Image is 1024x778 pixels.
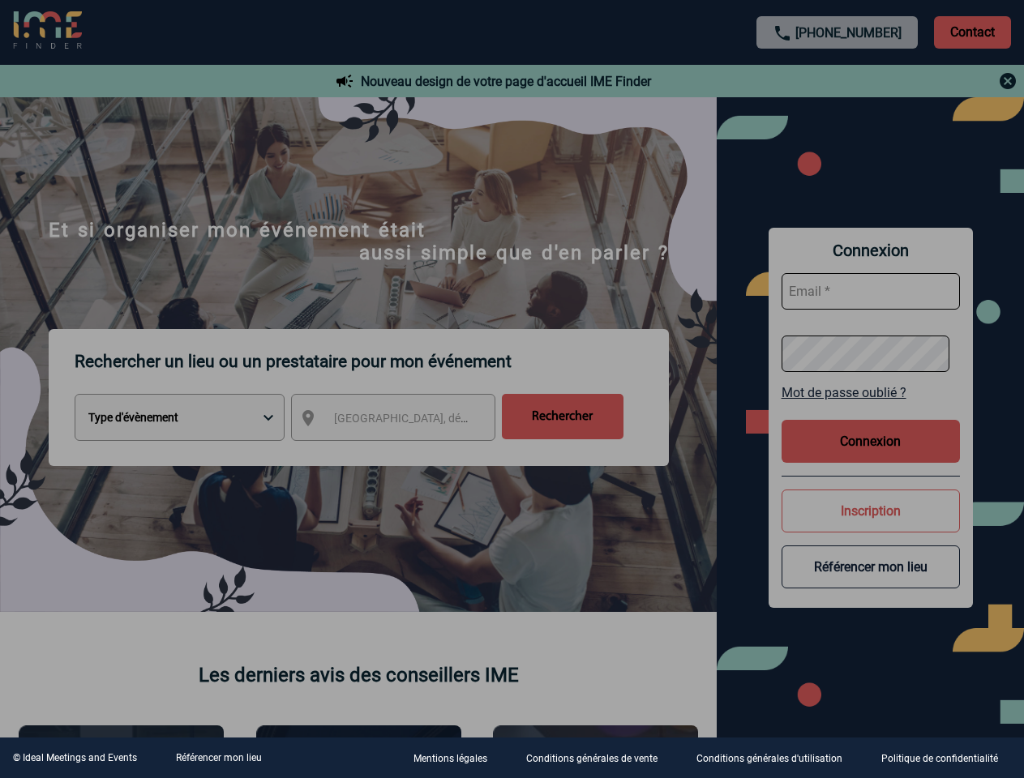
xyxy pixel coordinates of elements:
[401,750,513,766] a: Mentions légales
[513,750,683,766] a: Conditions générales de vente
[13,752,137,763] div: © Ideal Meetings and Events
[696,754,842,765] p: Conditions générales d'utilisation
[526,754,658,765] p: Conditions générales de vente
[413,754,487,765] p: Mentions légales
[868,750,1024,766] a: Politique de confidentialité
[683,750,868,766] a: Conditions générales d'utilisation
[176,752,262,763] a: Référencer mon lieu
[881,754,998,765] p: Politique de confidentialité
